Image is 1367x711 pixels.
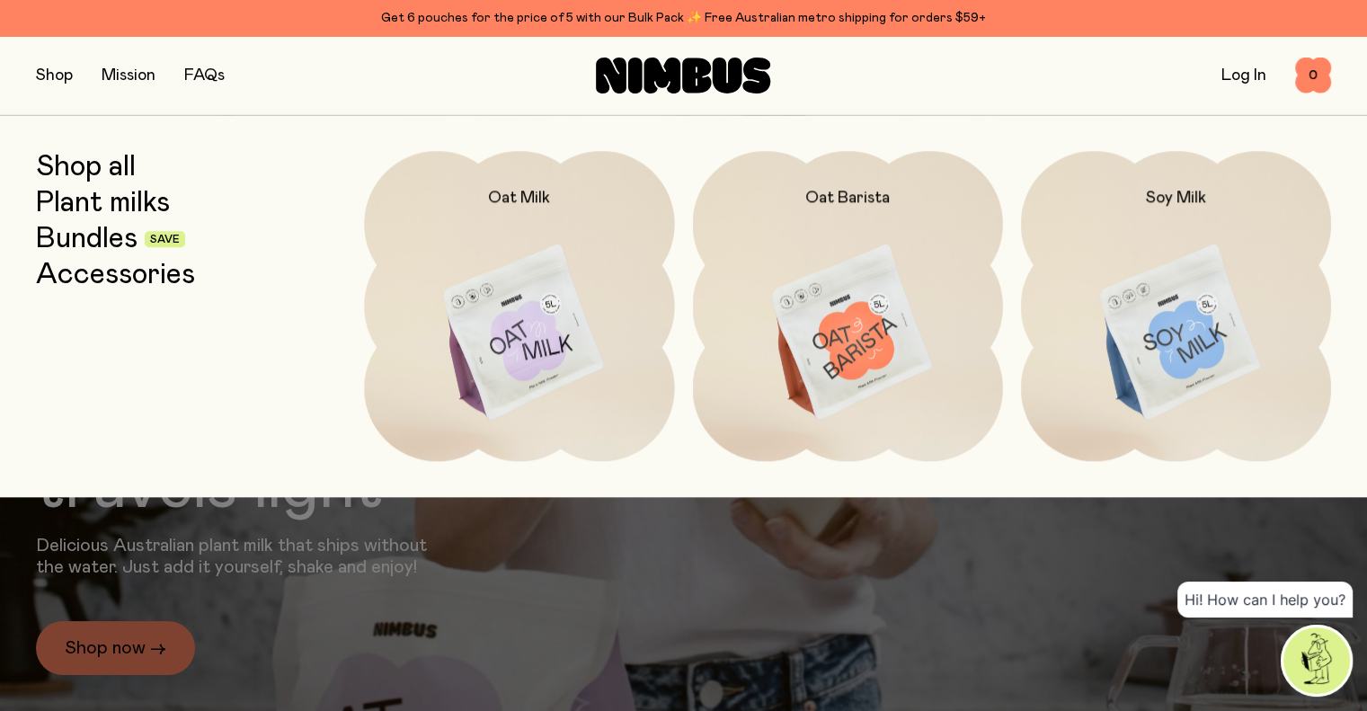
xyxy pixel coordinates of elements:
[150,235,180,245] span: Save
[1221,67,1266,84] a: Log In
[805,187,890,209] h2: Oat Barista
[1295,58,1331,93] button: 0
[36,259,195,291] a: Accessories
[36,187,170,219] a: Plant milks
[1146,187,1206,209] h2: Soy Milk
[36,223,138,255] a: Bundles
[488,187,550,209] h2: Oat Milk
[1177,582,1353,618] div: Hi! How can I help you?
[36,151,136,183] a: Shop all
[1283,627,1350,694] img: agent
[36,7,1331,29] div: Get 6 pouches for the price of 5 with our Bulk Pack ✨ Free Australian metro shipping for orders $59+
[1021,151,1331,461] a: Soy Milk
[364,151,674,461] a: Oat Milk
[184,67,225,84] a: FAQs
[102,67,155,84] a: Mission
[693,151,1003,461] a: Oat Barista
